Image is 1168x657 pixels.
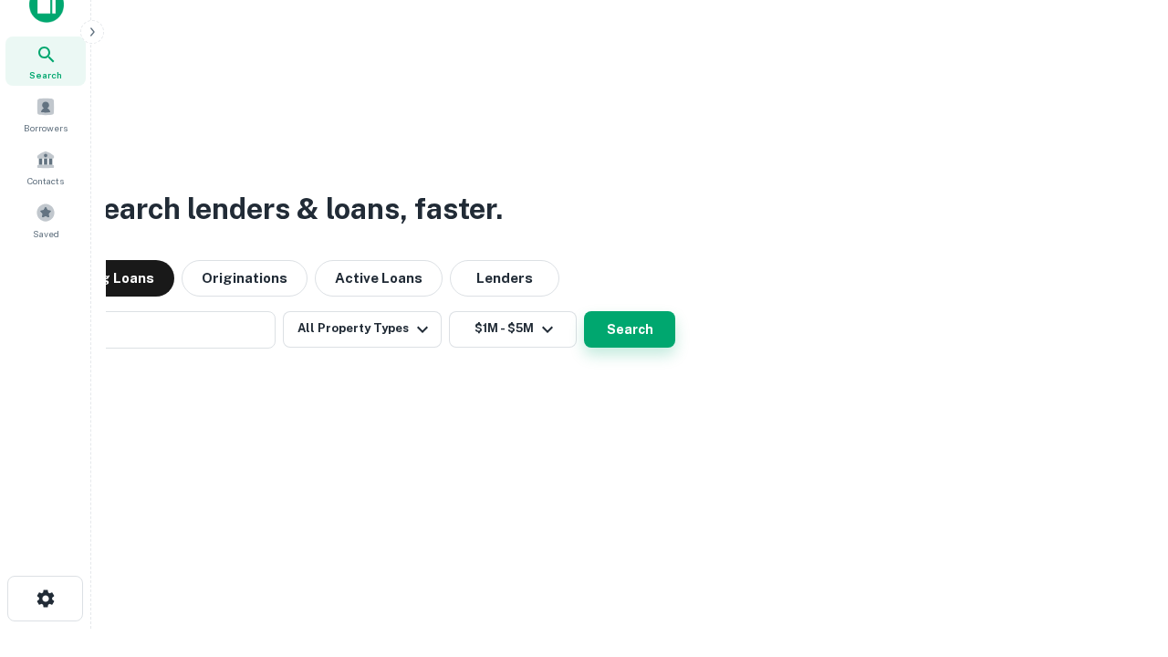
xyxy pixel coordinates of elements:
[24,120,68,135] span: Borrowers
[182,260,308,297] button: Originations
[27,173,64,188] span: Contacts
[5,195,86,245] a: Saved
[5,89,86,139] a: Borrowers
[1077,511,1168,599] iframe: Chat Widget
[5,142,86,192] a: Contacts
[449,311,577,348] button: $1M - $5M
[283,311,442,348] button: All Property Types
[315,260,443,297] button: Active Loans
[29,68,62,82] span: Search
[584,311,675,348] button: Search
[83,187,503,231] h3: Search lenders & loans, faster.
[450,260,559,297] button: Lenders
[5,36,86,86] a: Search
[33,226,59,241] span: Saved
